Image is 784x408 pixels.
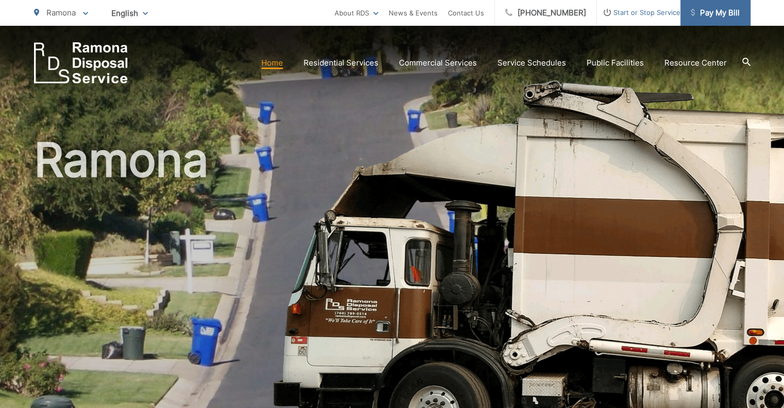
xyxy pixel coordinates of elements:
[399,57,477,69] a: Commercial Services
[335,7,378,19] a: About RDS
[664,57,727,69] a: Resource Center
[104,4,156,22] span: English
[261,57,283,69] a: Home
[389,7,438,19] a: News & Events
[587,57,644,69] a: Public Facilities
[691,7,740,19] span: Pay My Bill
[34,42,128,84] a: EDCD logo. Return to the homepage.
[46,8,76,18] span: Ramona
[497,57,566,69] a: Service Schedules
[304,57,378,69] a: Residential Services
[448,7,484,19] a: Contact Us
